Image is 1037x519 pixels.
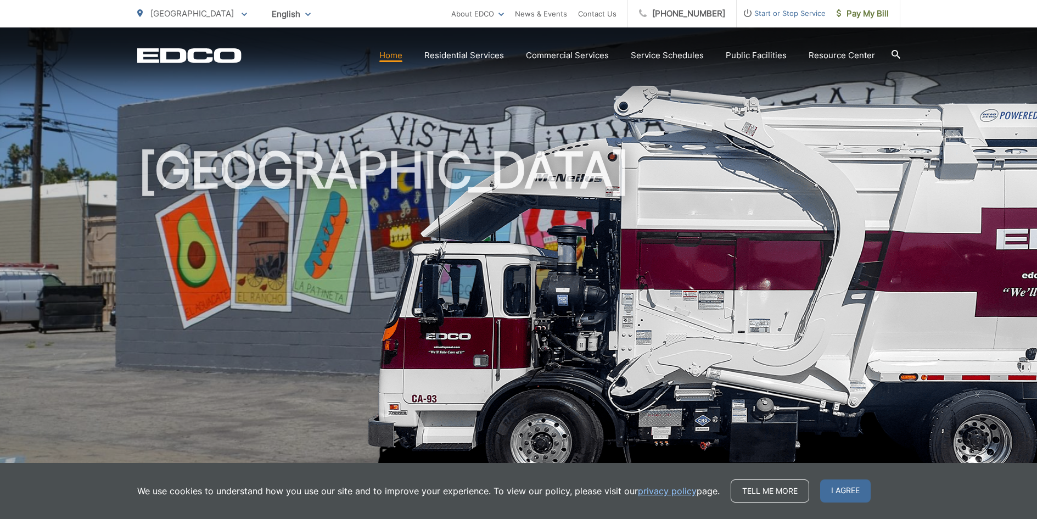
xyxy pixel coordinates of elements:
[137,143,900,490] h1: [GEOGRAPHIC_DATA]
[809,49,875,62] a: Resource Center
[264,4,319,24] span: English
[379,49,402,62] a: Home
[638,484,697,498] a: privacy policy
[731,479,809,503] a: Tell me more
[515,7,567,20] a: News & Events
[150,8,234,19] span: [GEOGRAPHIC_DATA]
[137,48,242,63] a: EDCD logo. Return to the homepage.
[526,49,609,62] a: Commercial Services
[424,49,504,62] a: Residential Services
[137,484,720,498] p: We use cookies to understand how you use our site and to improve your experience. To view our pol...
[578,7,616,20] a: Contact Us
[820,479,871,503] span: I agree
[451,7,504,20] a: About EDCO
[726,49,787,62] a: Public Facilities
[631,49,704,62] a: Service Schedules
[837,7,889,20] span: Pay My Bill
